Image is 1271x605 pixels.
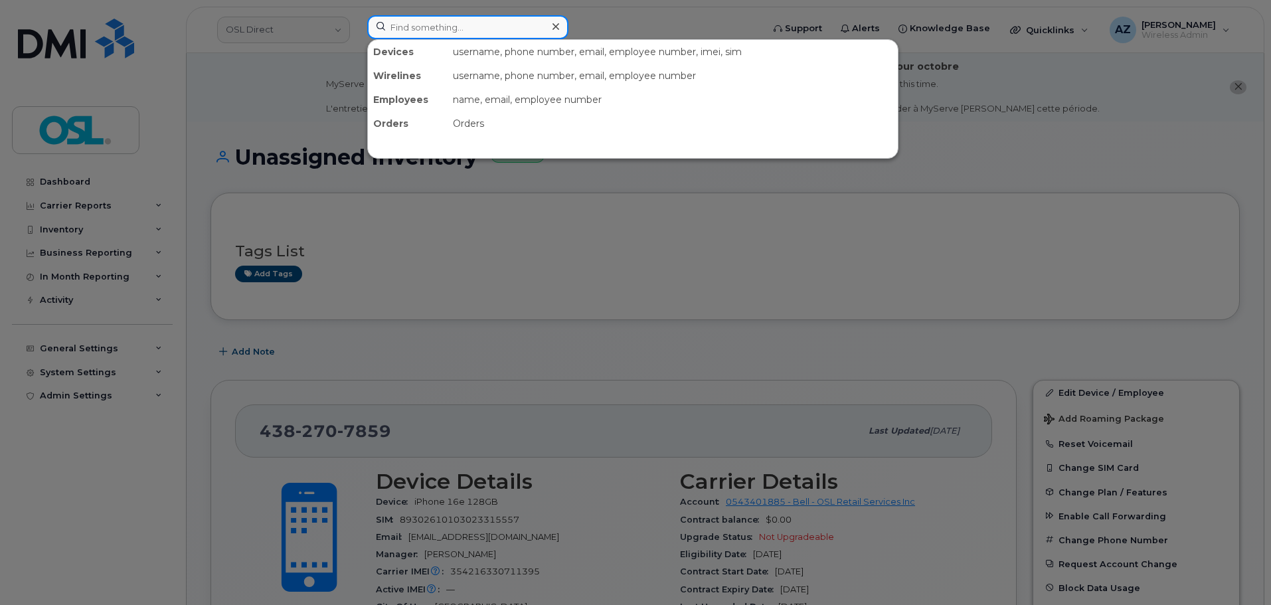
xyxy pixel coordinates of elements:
div: Wirelines [368,64,448,88]
div: Devices [368,40,448,64]
div: Orders [448,112,898,135]
div: Employees [368,88,448,112]
div: username, phone number, email, employee number, imei, sim [448,40,898,64]
div: username, phone number, email, employee number [448,64,898,88]
div: name, email, employee number [448,88,898,112]
div: Orders [368,112,448,135]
